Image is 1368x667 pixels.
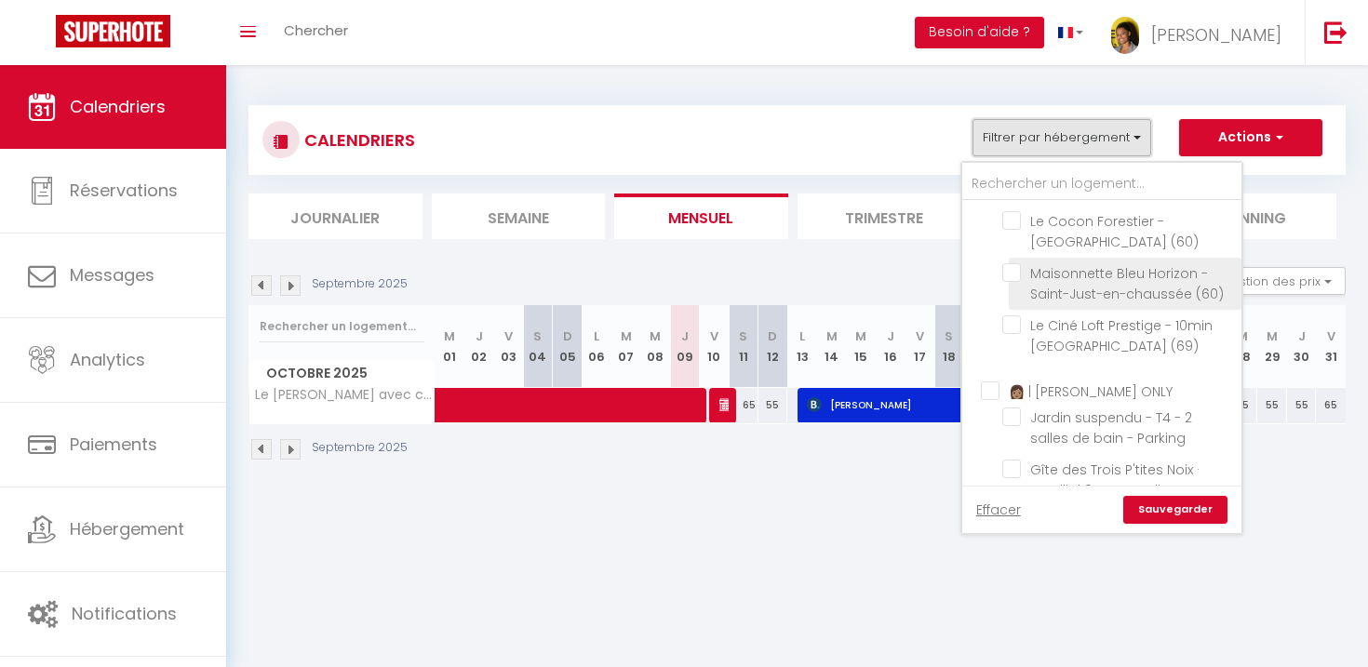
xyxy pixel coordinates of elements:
th: 10 [700,305,730,388]
div: 55 [1257,388,1287,422]
span: Analytics [70,348,145,371]
abbr: S [945,327,953,345]
img: Super Booking [56,15,170,47]
span: Hébergement [70,517,184,540]
li: Mensuel [614,193,788,239]
th: 05 [553,305,583,388]
button: Besoin d'aide ? [915,17,1044,48]
span: Paiements [70,433,157,456]
th: 13 [787,305,817,388]
th: 11 [729,305,758,388]
span: Le Cocon Forestier - [GEOGRAPHIC_DATA] (60) [1030,212,1199,251]
span: Octobre 2025 [249,360,435,387]
th: 06 [582,305,611,388]
p: Septembre 2025 [312,439,408,457]
span: Messages [70,263,154,287]
div: 65 [1316,388,1346,422]
span: Le [PERSON_NAME] avec cour extérieur - Stationnement facile - Mâcon (71) [252,388,438,402]
th: 14 [817,305,847,388]
li: Planning [1163,193,1337,239]
abbr: S [739,327,747,345]
img: logout [1324,20,1348,44]
th: 07 [611,305,641,388]
li: Journalier [248,193,422,239]
li: Semaine [432,193,606,239]
abbr: L [594,327,599,345]
th: 12 [758,305,788,388]
th: 09 [670,305,700,388]
th: 02 [464,305,494,388]
input: Rechercher un logement... [260,310,424,343]
abbr: M [1267,327,1278,345]
div: 55 [1287,388,1317,422]
th: 18 [934,305,964,388]
span: [PERSON_NAME] [807,387,996,422]
th: 04 [523,305,553,388]
abbr: M [444,327,455,345]
a: Sauvegarder [1123,496,1227,524]
abbr: L [799,327,805,345]
th: 29 [1257,305,1287,388]
th: 03 [494,305,524,388]
th: 30 [1287,305,1317,388]
th: 01 [436,305,465,388]
abbr: V [916,327,924,345]
div: Filtrer par hébergement [960,161,1243,535]
span: [PERSON_NAME] [719,387,730,422]
button: Gestion des prix [1207,267,1346,295]
button: Filtrer par hébergement [972,119,1151,156]
abbr: D [563,327,572,345]
span: Jardin suspendu - T4 - 2 salles de bain - Parking [1030,408,1192,447]
abbr: M [855,327,866,345]
th: 15 [846,305,876,388]
abbr: M [650,327,661,345]
input: Rechercher un logement... [962,167,1241,201]
span: Le Ciné Loft Prestige - 10min [GEOGRAPHIC_DATA] (69) [1030,316,1213,355]
th: 08 [640,305,670,388]
li: Trimestre [798,193,972,239]
abbr: J [476,327,483,345]
span: Maisonnette Bleu Horizon - Saint-Just-en-chaussée (60) [1030,264,1224,303]
p: Septembre 2025 [312,275,408,293]
span: Chercher [284,20,348,40]
abbr: M [826,327,838,345]
a: Effacer [976,500,1021,520]
abbr: V [1327,327,1335,345]
abbr: D [768,327,777,345]
span: Calendriers [70,95,166,118]
th: 17 [905,305,935,388]
abbr: J [681,327,689,345]
span: Notifications [72,602,177,625]
abbr: J [887,327,894,345]
img: ... [1111,17,1139,54]
th: 31 [1316,305,1346,388]
abbr: M [621,327,632,345]
abbr: V [504,327,513,345]
abbr: V [710,327,718,345]
abbr: S [533,327,542,345]
span: [PERSON_NAME] [1151,23,1281,47]
h3: CALENDRIERS [300,119,415,161]
abbr: J [1298,327,1306,345]
th: 16 [876,305,905,388]
span: Réservations [70,179,178,202]
button: Actions [1179,119,1322,156]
